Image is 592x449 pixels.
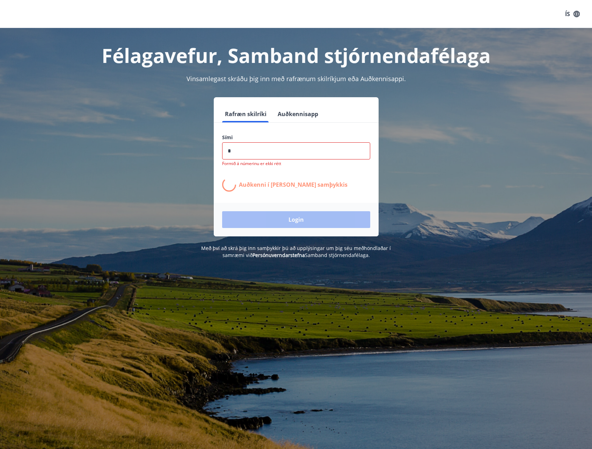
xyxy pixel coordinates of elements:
a: Persónuverndarstefna [253,252,305,258]
label: Sími [222,134,370,141]
span: Með því að skrá þig inn samþykkir þú að upplýsingar um þig séu meðhöndlaðar í samræmi við Samband... [201,245,391,258]
button: Rafræn skilríki [222,106,269,122]
button: Auðkennisapp [275,106,321,122]
p: Auðkenni í [PERSON_NAME] samþykkis [239,181,348,188]
p: Formið á númerinu er ekki rétt [222,161,370,166]
h1: Félagavefur, Samband stjórnendafélaga [53,42,539,69]
span: Vinsamlegast skráðu þig inn með rafrænum skilríkjum eða Auðkennisappi. [187,74,406,83]
button: ÍS [561,8,584,20]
